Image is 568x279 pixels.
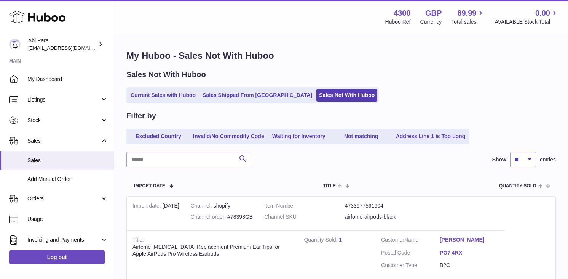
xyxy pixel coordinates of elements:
div: shopify [191,202,253,210]
span: Stock [27,117,100,124]
strong: Quantity Sold [304,237,339,245]
div: Huboo Ref [385,18,411,26]
dt: Name [381,236,440,245]
span: Import date [134,184,165,189]
a: Excluded Country [128,130,189,143]
dd: airfome-airpods-black [345,213,426,221]
dt: Postal Code [381,249,440,258]
a: Address Line 1 is Too Long [393,130,468,143]
a: Waiting for Inventory [268,130,329,143]
span: Sales [27,137,100,145]
a: Not matching [331,130,392,143]
span: My Dashboard [27,76,108,83]
span: Orders [27,195,100,202]
a: 1 [339,237,342,243]
div: Currency [420,18,442,26]
div: #78398GB [191,213,253,221]
dd: 4733977591904 [345,202,426,210]
dt: Customer Type [381,262,440,269]
h2: Sales Not With Huboo [126,69,206,80]
a: Current Sales with Huboo [128,89,198,102]
span: Listings [27,96,100,103]
span: AVAILABLE Stock Total [495,18,559,26]
span: entries [540,156,556,163]
a: Invalid/No Commodity Code [190,130,267,143]
strong: Channel order [191,214,228,222]
a: PO7 4RX [440,249,498,256]
a: [PERSON_NAME] [440,236,498,244]
strong: Channel [191,203,214,211]
dt: Item Number [264,202,345,210]
span: Invoicing and Payments [27,236,100,244]
h2: Filter by [126,111,156,121]
strong: GBP [425,8,442,18]
span: 0.00 [535,8,550,18]
dt: Channel SKU [264,213,345,221]
div: Abi Para [28,37,97,52]
td: [DATE] [127,197,185,230]
span: 89.99 [457,8,476,18]
span: Customer [381,237,404,243]
span: Usage [27,216,108,223]
img: Abi@mifo.co.uk [9,39,21,50]
span: Add Manual Order [27,176,108,183]
dd: B2C [440,262,498,269]
a: Sales Shipped From [GEOGRAPHIC_DATA] [200,89,315,102]
span: Total sales [451,18,485,26]
span: [EMAIL_ADDRESS][DOMAIN_NAME] [28,45,112,51]
div: Airfome [MEDICAL_DATA] Replacement Premium Ear Tips for Apple AirPods Pro Wireless Earbuds [132,244,292,258]
a: Sales Not With Huboo [316,89,377,102]
span: Sales [27,157,108,164]
label: Show [492,156,506,163]
span: Quantity Sold [499,184,536,189]
a: Log out [9,250,105,264]
h1: My Huboo - Sales Not With Huboo [126,50,556,62]
a: 89.99 Total sales [451,8,485,26]
strong: Title [132,237,144,245]
a: 0.00 AVAILABLE Stock Total [495,8,559,26]
span: Title [323,184,336,189]
strong: 4300 [394,8,411,18]
strong: Import date [132,203,163,211]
